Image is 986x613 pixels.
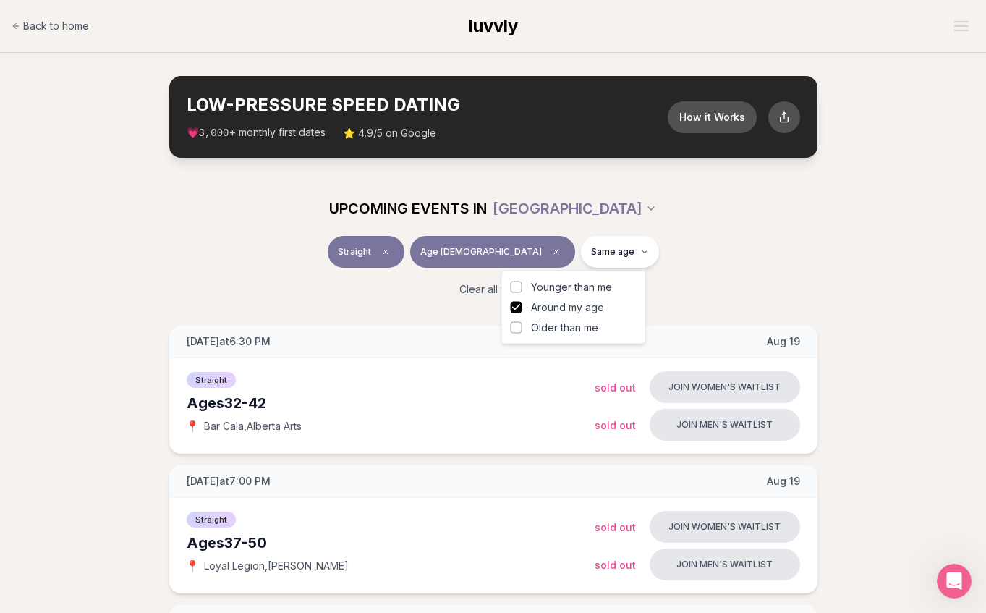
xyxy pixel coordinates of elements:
span: Straight [338,246,371,258]
span: [DATE] at 6:30 PM [187,334,271,349]
button: Younger than me [511,282,522,293]
button: Around my age [511,302,522,313]
span: luvvly [469,15,518,36]
button: How it Works [668,101,757,133]
button: Join women's waitlist [650,371,800,403]
span: Clear age [548,243,565,261]
span: Aug 19 [767,474,800,489]
a: luvvly [469,14,518,38]
span: Bar Cala , Alberta Arts [204,419,302,434]
span: Clear event type filter [377,243,394,261]
div: Ages 32-42 [187,393,595,413]
span: Straight [187,512,236,528]
div: Ages 37-50 [187,533,595,553]
span: Sold Out [595,521,636,533]
button: [GEOGRAPHIC_DATA] [493,193,657,224]
span: Age [DEMOGRAPHIC_DATA] [420,246,542,258]
span: [DATE] at 7:00 PM [187,474,271,489]
span: Younger than me [531,280,612,295]
span: 📍 [187,560,198,572]
span: Sold Out [595,559,636,571]
span: 3,000 [199,127,229,139]
a: Back to home [12,12,89,41]
button: Same age [581,236,659,268]
h2: LOW-PRESSURE SPEED DATING [187,93,668,117]
button: Open menu [948,15,974,37]
button: Clear all filters [451,274,535,305]
span: 💗 + monthly first dates [187,125,326,140]
span: Same age [591,246,634,258]
span: Loyal Legion , [PERSON_NAME] [204,559,349,573]
button: Join women's waitlist [650,511,800,543]
button: StraightClear event type filter [328,236,404,268]
span: Older than me [531,321,598,335]
button: Age [DEMOGRAPHIC_DATA]Clear age [410,236,575,268]
span: Back to home [23,19,89,33]
span: Sold Out [595,419,636,431]
span: ⭐ 4.9/5 on Google [343,126,436,140]
button: Join men's waitlist [650,409,800,441]
span: UPCOMING EVENTS IN [329,198,487,219]
iframe: Intercom live chat [937,564,972,599]
button: Join men's waitlist [650,549,800,580]
span: Straight [187,372,236,388]
button: Older than me [511,322,522,334]
span: Sold Out [595,381,636,394]
span: Aug 19 [767,334,800,349]
span: 📍 [187,420,198,432]
span: Around my age [531,300,604,315]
